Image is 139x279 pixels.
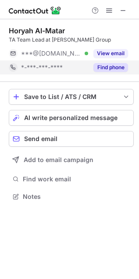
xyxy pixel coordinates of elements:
[9,173,134,185] button: Find work email
[9,131,134,147] button: Send email
[9,152,134,168] button: Add to email campaign
[9,26,65,35] div: Horyah Al-Matar
[9,89,134,105] button: save-profile-one-click
[24,156,93,163] span: Add to email campaign
[93,63,128,72] button: Reveal Button
[23,175,130,183] span: Find work email
[9,191,134,203] button: Notes
[24,135,57,142] span: Send email
[9,5,61,16] img: ContactOut v5.3.10
[9,36,134,44] div: TA Team Lead at [PERSON_NAME] Group
[24,114,118,121] span: AI write personalized message
[23,193,130,201] span: Notes
[21,49,82,57] span: ***@[DOMAIN_NAME]
[9,110,134,126] button: AI write personalized message
[24,93,118,100] div: Save to List / ATS / CRM
[93,49,128,58] button: Reveal Button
